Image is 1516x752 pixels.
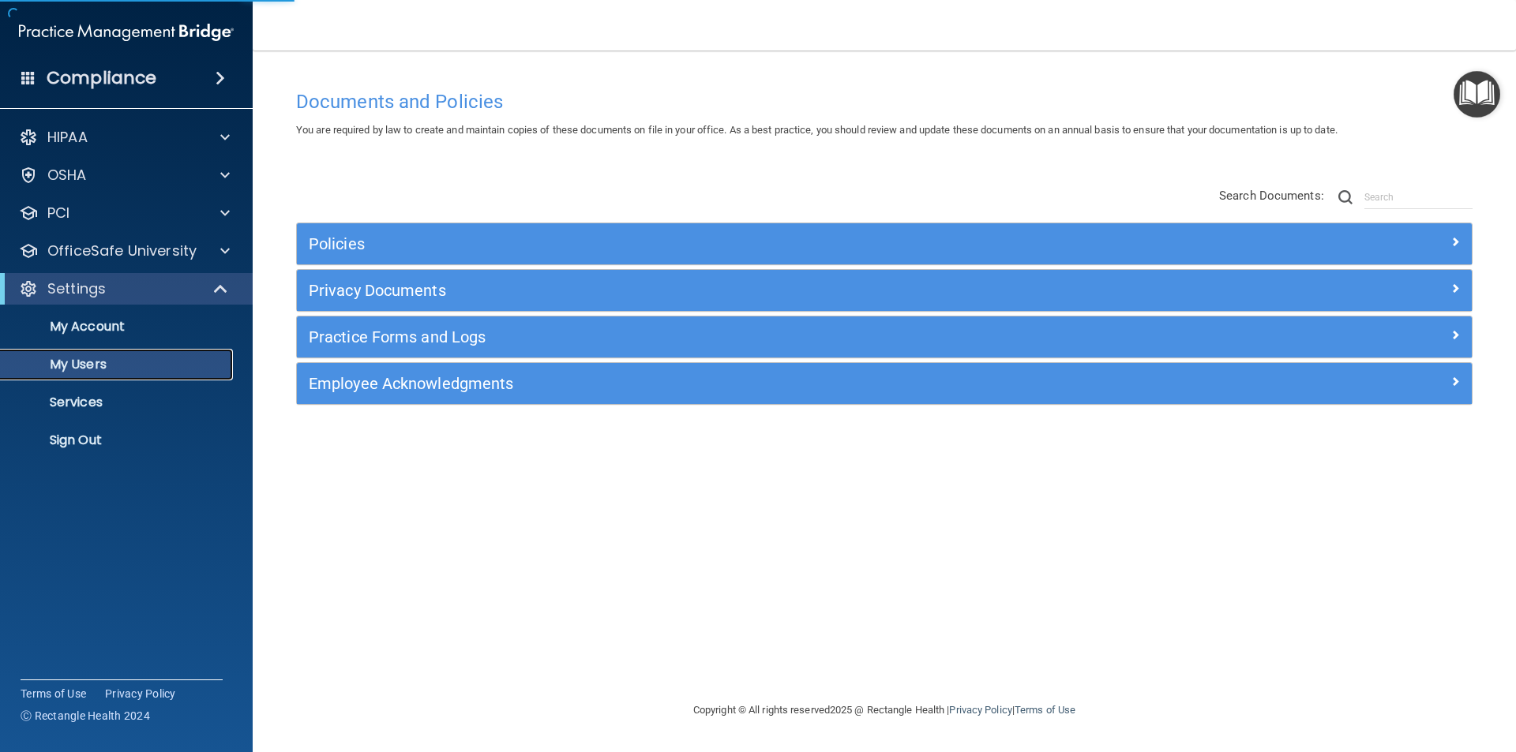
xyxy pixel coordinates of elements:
[1243,640,1497,703] iframe: Drift Widget Chat Controller
[19,279,229,298] a: Settings
[47,279,106,298] p: Settings
[309,324,1460,350] a: Practice Forms and Logs
[1015,704,1075,716] a: Terms of Use
[1454,71,1500,118] button: Open Resource Center
[47,241,197,260] p: OfficeSafe University
[21,686,86,701] a: Terms of Use
[949,704,1011,716] a: Privacy Policy
[21,708,150,724] span: Ⓒ Rectangle Health 2024
[10,357,226,372] p: My Users
[309,375,1166,392] h5: Employee Acknowledgments
[596,685,1173,735] div: Copyright © All rights reserved 2025 @ Rectangle Health | |
[309,371,1460,396] a: Employee Acknowledgments
[10,395,226,410] p: Services
[47,128,88,147] p: HIPAA
[309,235,1166,253] h5: Policies
[10,432,226,448] p: Sign Out
[309,282,1166,299] h5: Privacy Documents
[47,67,156,89] h4: Compliance
[10,319,226,335] p: My Account
[309,328,1166,346] h5: Practice Forms and Logs
[19,17,234,48] img: PMB logo
[309,231,1460,256] a: Policies
[105,686,176,701] a: Privacy Policy
[19,241,230,260] a: OfficeSafe University
[296,124,1338,136] span: You are required by law to create and maintain copies of these documents on file in your office. ...
[19,128,230,147] a: HIPAA
[1364,185,1473,209] input: Search
[296,92,1473,112] h4: Documents and Policies
[309,278,1460,303] a: Privacy Documents
[19,166,230,185] a: OSHA
[47,204,69,223] p: PCI
[47,166,87,185] p: OSHA
[1219,189,1324,203] span: Search Documents:
[19,204,230,223] a: PCI
[1338,190,1353,204] img: ic-search.3b580494.png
